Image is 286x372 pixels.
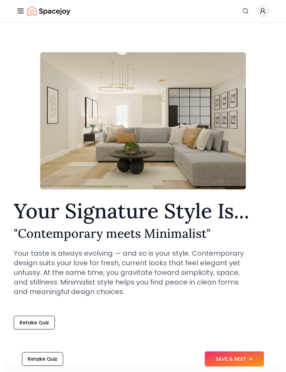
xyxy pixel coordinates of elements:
[14,200,272,221] h1: Your Signature Style Is...
[27,4,70,18] img: Spacejoy Logo
[14,316,55,329] button: Retake Quiz
[205,351,264,367] button: SAVE & NEXT
[14,248,244,297] p: Your taste is always evolving — and so is your style. Contemporary design suits your love for fre...
[40,52,246,189] img: Contemporary meets Minimalist Style Example
[27,4,70,18] a: Spacejoy
[14,226,272,240] h2: " Contemporary meets Minimalist "
[22,352,63,366] button: Retake Quiz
